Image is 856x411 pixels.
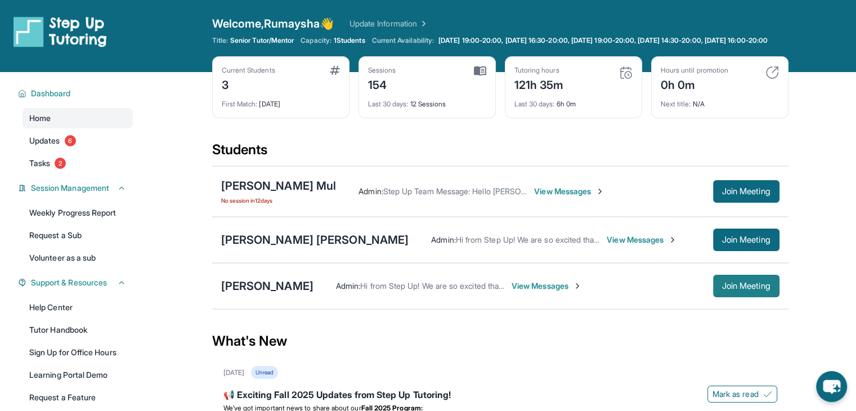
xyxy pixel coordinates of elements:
[23,225,133,245] a: Request a Sub
[65,135,76,146] span: 6
[512,280,582,292] span: View Messages
[707,386,777,403] button: Mark as read
[212,36,228,45] span: Title:
[436,36,770,45] a: [DATE] 19:00-20:00, [DATE] 16:30-20:00, [DATE] 19:00-20:00, [DATE] 14:30-20:00, [DATE] 16:00-20:00
[212,16,334,32] span: Welcome, Rumaysha 👋
[221,278,313,294] div: [PERSON_NAME]
[23,297,133,318] a: Help Center
[722,236,770,243] span: Join Meeting
[368,75,396,93] div: 154
[336,281,360,291] span: Admin :
[372,36,434,45] span: Current Availability:
[722,188,770,195] span: Join Meeting
[661,75,728,93] div: 0h 0m
[223,388,777,404] div: 📢 Exciting Fall 2025 Updates from Step Up Tutoring!
[222,66,275,75] div: Current Students
[29,135,60,146] span: Updates
[221,196,337,205] span: No session in 12 days
[607,234,677,245] span: View Messages
[514,66,564,75] div: Tutoring hours
[765,66,779,79] img: card
[368,100,409,108] span: Last 30 days :
[514,75,564,93] div: 121h 35m
[573,282,582,291] img: Chevron-Right
[23,342,133,363] a: Sign Up for Office Hours
[514,100,555,108] span: Last 30 days :
[31,182,109,194] span: Session Management
[358,186,383,196] span: Admin :
[23,153,133,173] a: Tasks2
[334,36,365,45] span: 1 Students
[230,36,294,45] span: Senior Tutor/Mentor
[474,66,486,76] img: card
[368,93,486,109] div: 12 Sessions
[212,141,788,166] div: Students
[26,88,126,99] button: Dashboard
[23,203,133,223] a: Weekly Progress Report
[349,18,428,29] a: Update Information
[23,131,133,151] a: Updates6
[534,186,604,197] span: View Messages
[431,235,455,244] span: Admin :
[23,108,133,128] a: Home
[212,316,788,366] div: What's New
[222,93,340,109] div: [DATE]
[816,371,847,402] button: chat-button
[713,180,779,203] button: Join Meeting
[330,66,340,75] img: card
[31,277,107,288] span: Support & Resources
[221,178,337,194] div: [PERSON_NAME] Mul
[368,66,396,75] div: Sessions
[713,229,779,251] button: Join Meeting
[26,277,126,288] button: Support & Resources
[223,368,244,377] div: [DATE]
[661,66,728,75] div: Hours until promotion
[514,93,633,109] div: 6h 0m
[29,113,51,124] span: Home
[722,283,770,289] span: Join Meeting
[712,388,759,400] span: Mark as read
[55,158,66,169] span: 2
[222,75,275,93] div: 3
[26,182,126,194] button: Session Management
[417,18,428,29] img: Chevron Right
[221,232,409,248] div: [PERSON_NAME] [PERSON_NAME]
[23,320,133,340] a: Tutor Handbook
[619,66,633,79] img: card
[595,187,604,196] img: Chevron-Right
[661,93,779,109] div: N/A
[222,100,258,108] span: First Match :
[31,88,71,99] span: Dashboard
[23,387,133,408] a: Request a Feature
[661,100,691,108] span: Next title :
[29,158,50,169] span: Tasks
[14,16,107,47] img: logo
[438,36,768,45] span: [DATE] 19:00-20:00, [DATE] 16:30-20:00, [DATE] 19:00-20:00, [DATE] 14:30-20:00, [DATE] 16:00-20:00
[23,248,133,268] a: Volunteer as a sub
[668,235,677,244] img: Chevron-Right
[251,366,278,379] div: Unread
[713,275,779,297] button: Join Meeting
[763,390,772,399] img: Mark as read
[301,36,331,45] span: Capacity:
[23,365,133,385] a: Learning Portal Demo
